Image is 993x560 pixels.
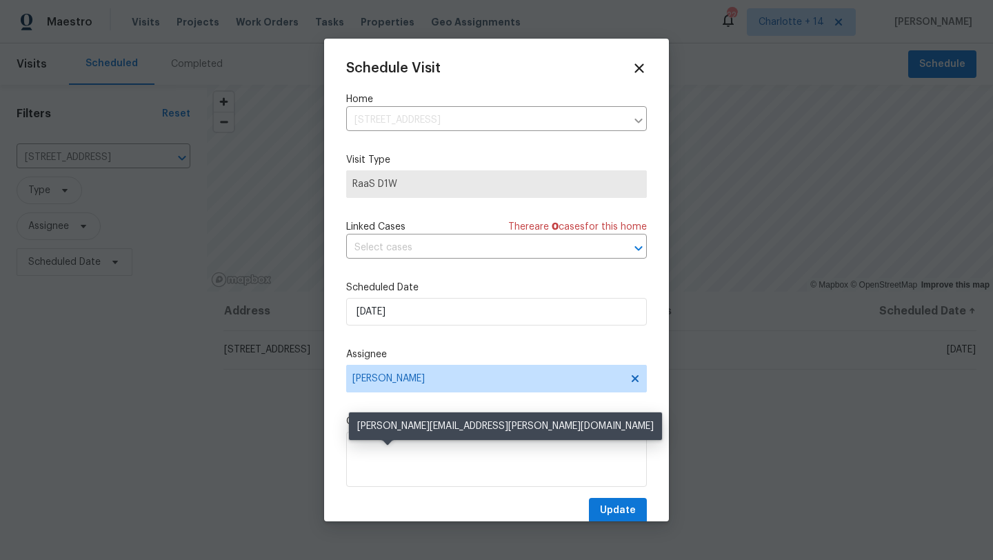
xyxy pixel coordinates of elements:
[346,153,647,167] label: Visit Type
[346,348,647,361] label: Assignee
[346,298,647,326] input: M/D/YYYY
[346,237,608,259] input: Select cases
[346,110,626,131] input: Enter in an address
[352,373,623,384] span: [PERSON_NAME]
[346,61,441,75] span: Schedule Visit
[552,222,559,232] span: 0
[346,220,405,234] span: Linked Cases
[589,498,647,523] button: Update
[346,92,647,106] label: Home
[508,220,647,234] span: There are case s for this home
[632,61,647,76] span: Close
[346,414,647,428] label: Comments
[600,502,636,519] span: Update
[349,412,662,440] div: [PERSON_NAME][EMAIL_ADDRESS][PERSON_NAME][DOMAIN_NAME]
[629,239,648,258] button: Open
[352,177,641,191] span: RaaS D1W
[346,281,647,294] label: Scheduled Date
